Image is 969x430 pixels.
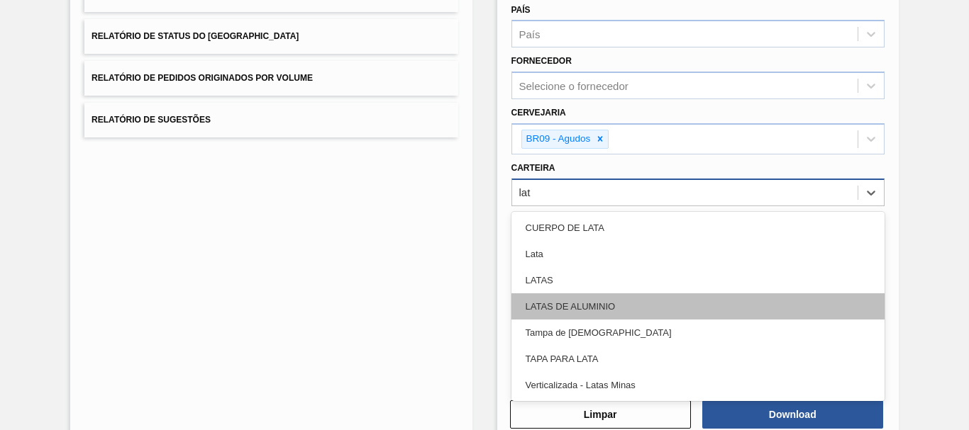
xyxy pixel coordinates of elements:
span: Relatório de Sugestões [92,115,211,125]
div: CUERPO DE LATA [511,215,885,241]
div: Verticalizada - Latas Minas [511,372,885,398]
div: País [519,28,541,40]
div: Selecione o fornecedor [519,80,629,92]
div: BR09 - Agudos [522,130,593,148]
button: Relatório de Status do [GEOGRAPHIC_DATA] [84,19,458,54]
button: Relatório de Sugestões [84,103,458,137]
button: Limpar [510,400,691,429]
div: LATAS [511,267,885,293]
label: Carteira [511,163,555,173]
div: Lata [511,241,885,267]
button: Download [702,400,883,429]
button: Relatório de Pedidos Originados por Volume [84,61,458,96]
label: País [511,5,531,15]
span: Relatório de Status do [GEOGRAPHIC_DATA] [92,31,299,41]
div: LATAS DE ALUMINIO [511,293,885,319]
label: Fornecedor [511,56,572,66]
div: Tampa de [DEMOGRAPHIC_DATA] [511,319,885,346]
div: TAPA PARA LATA [511,346,885,372]
label: Cervejaria [511,108,566,118]
span: Relatório de Pedidos Originados por Volume [92,73,313,83]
